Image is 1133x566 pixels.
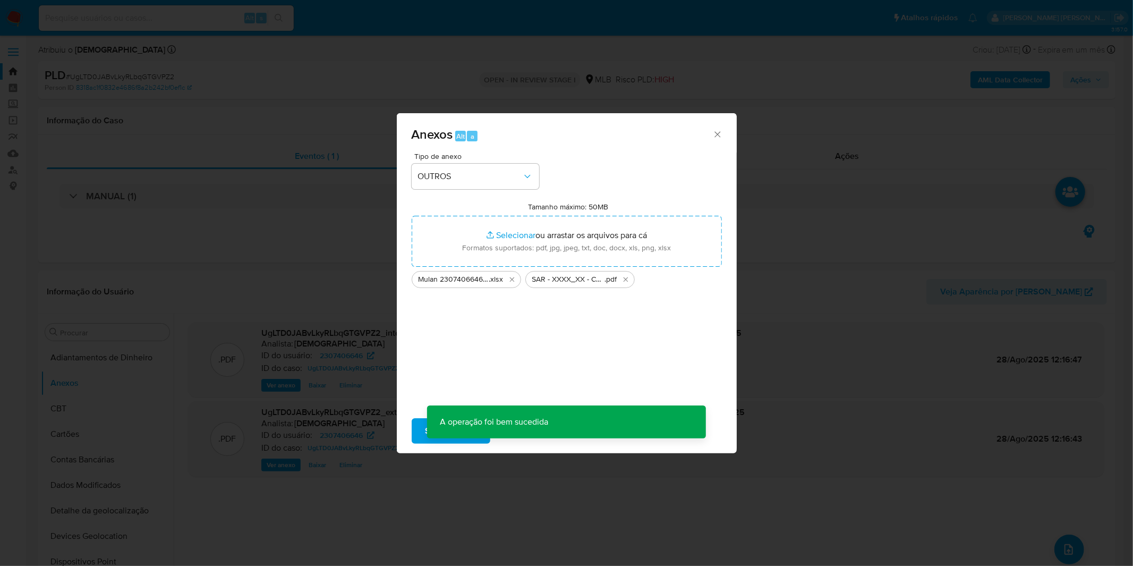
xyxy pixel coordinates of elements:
span: SAR - XXXX_XX - CNPJ 59310167000100 - AB ATACADISTA DE ALIMENTOS E BEBIDAS LTDA [532,274,605,285]
p: A operação foi bem sucedida [427,406,561,438]
span: Cancelar [508,419,543,443]
ul: Arquivos selecionados [412,267,722,288]
span: OUTROS [418,171,522,182]
span: Tipo de anexo [414,153,542,160]
button: Fechar [712,129,722,139]
span: .xlsx [489,274,504,285]
span: .pdf [605,274,617,285]
span: Alt [456,131,465,141]
span: a [471,131,474,141]
button: OUTROS [412,164,539,189]
span: Anexos [412,125,453,143]
button: Excluir SAR - XXXX_XX - CNPJ 59310167000100 - AB ATACADISTA DE ALIMENTOS E BEBIDAS LTDA.pdf [619,273,632,286]
span: Mulan 2307406646_2025_08_21_11_38_58 [419,274,489,285]
label: Tamanho máximo: 50MB [528,202,608,212]
button: Excluir Mulan 2307406646_2025_08_21_11_38_58.xlsx [506,273,518,286]
span: Subir arquivo [425,419,476,443]
button: Subir arquivo [412,418,490,444]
